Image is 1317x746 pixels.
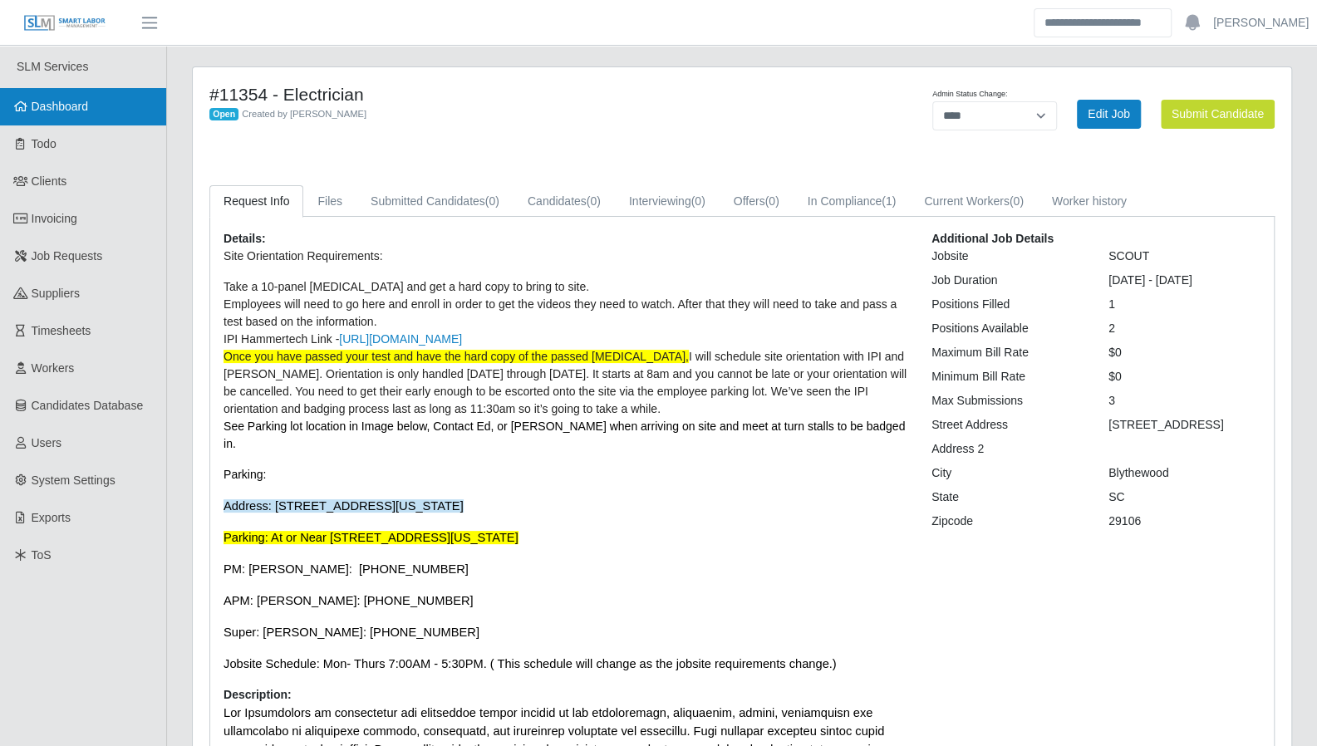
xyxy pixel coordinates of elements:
div: Address 2 [919,440,1096,458]
span: SLM Services [17,60,88,73]
div: 1 [1096,296,1273,313]
span: Users [32,436,62,449]
div: Zipcode [919,513,1096,530]
span: PM: [PERSON_NAME]: [PHONE_NUMBER] [224,562,469,576]
span: (0) [691,194,705,208]
b: Additional Job Details [931,232,1054,245]
span: Timesheets [32,324,91,337]
span: APM: [PERSON_NAME]: [PHONE_NUMBER] [224,594,474,607]
span: Dashboard [32,100,89,113]
span: (0) [1010,194,1024,208]
div: [DATE] - [DATE] [1096,272,1273,289]
a: Files [303,185,356,218]
b: Description: [224,688,292,701]
a: Submitted Candidates [356,185,514,218]
span: Todo [32,137,57,150]
div: 2 [1096,320,1273,337]
div: $0 [1096,344,1273,361]
span: Created by [PERSON_NAME] [242,109,366,119]
input: Search [1034,8,1172,37]
span: System Settings [32,474,115,487]
span: Parking: [224,468,266,481]
span: Suppliers [32,287,80,300]
span: See Parking lot location in Image below, Contact Ed, or [PERSON_NAME] when arriving on site and m... [224,420,905,450]
a: Worker history [1038,185,1141,218]
a: Request Info [209,185,303,218]
span: Take a 10-panel [MEDICAL_DATA] and get a hard copy to bring to site. [224,280,589,293]
span: Address: [STREET_ADDRESS][US_STATE] [224,499,464,513]
span: (0) [485,194,499,208]
span: (1) [882,194,896,208]
div: SC [1096,488,1273,506]
span: (0) [765,194,779,208]
span: Invoicing [32,212,77,225]
a: Interviewing [615,185,720,218]
span: Parking: At or Near [STREET_ADDRESS][US_STATE] [224,531,518,544]
span: ToS [32,548,52,562]
div: $0 [1096,368,1273,385]
span: Site Orientation Requirements: [224,249,382,263]
img: SLM Logo [23,14,106,32]
h4: #11354 - Electrician [209,84,820,105]
a: Candidates [514,185,615,218]
div: Street Address [919,416,1096,434]
label: Admin Status Change: [932,89,1007,101]
span: (0) [587,194,601,208]
div: Jobsite [919,248,1096,265]
div: SCOUT [1096,248,1273,265]
span: Clients [32,174,67,188]
div: Positions Available [919,320,1096,337]
span: Workers [32,361,75,375]
div: State [919,488,1096,506]
a: Edit Job [1077,100,1141,129]
span: Job Requests [32,249,103,263]
a: Current Workers [910,185,1038,218]
span: Jobsite Schedule: Mon- Thurs 7:00AM - 5:30PM. ( This schedule will change as the jobsite requirem... [224,657,837,670]
div: Job Duration [919,272,1096,289]
div: 3 [1096,392,1273,410]
span: Once you have passed your test and have the hard copy of the passed [MEDICAL_DATA], [224,350,689,363]
span: Employees will need to go here and enroll in order to get the videos they need to watch. After th... [224,297,897,328]
a: [URL][DOMAIN_NAME] [339,332,462,346]
div: 29106 [1096,513,1273,530]
div: City [919,464,1096,482]
span: Super: [PERSON_NAME]: [PHONE_NUMBER] [224,626,479,639]
div: Minimum Bill Rate [919,368,1096,385]
div: Maximum Bill Rate [919,344,1096,361]
span: Candidates Database [32,399,144,412]
button: Submit Candidate [1161,100,1275,129]
b: Details: [224,232,266,245]
a: In Compliance [794,185,911,218]
div: Blythewood [1096,464,1273,482]
div: [STREET_ADDRESS] [1096,416,1273,434]
span: IPI Hammertech Link - [224,332,462,346]
span: Exports [32,511,71,524]
div: Max Submissions [919,392,1096,410]
a: Offers [720,185,794,218]
span: Open [209,108,238,121]
a: [PERSON_NAME] [1213,14,1309,32]
div: Positions Filled [919,296,1096,313]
